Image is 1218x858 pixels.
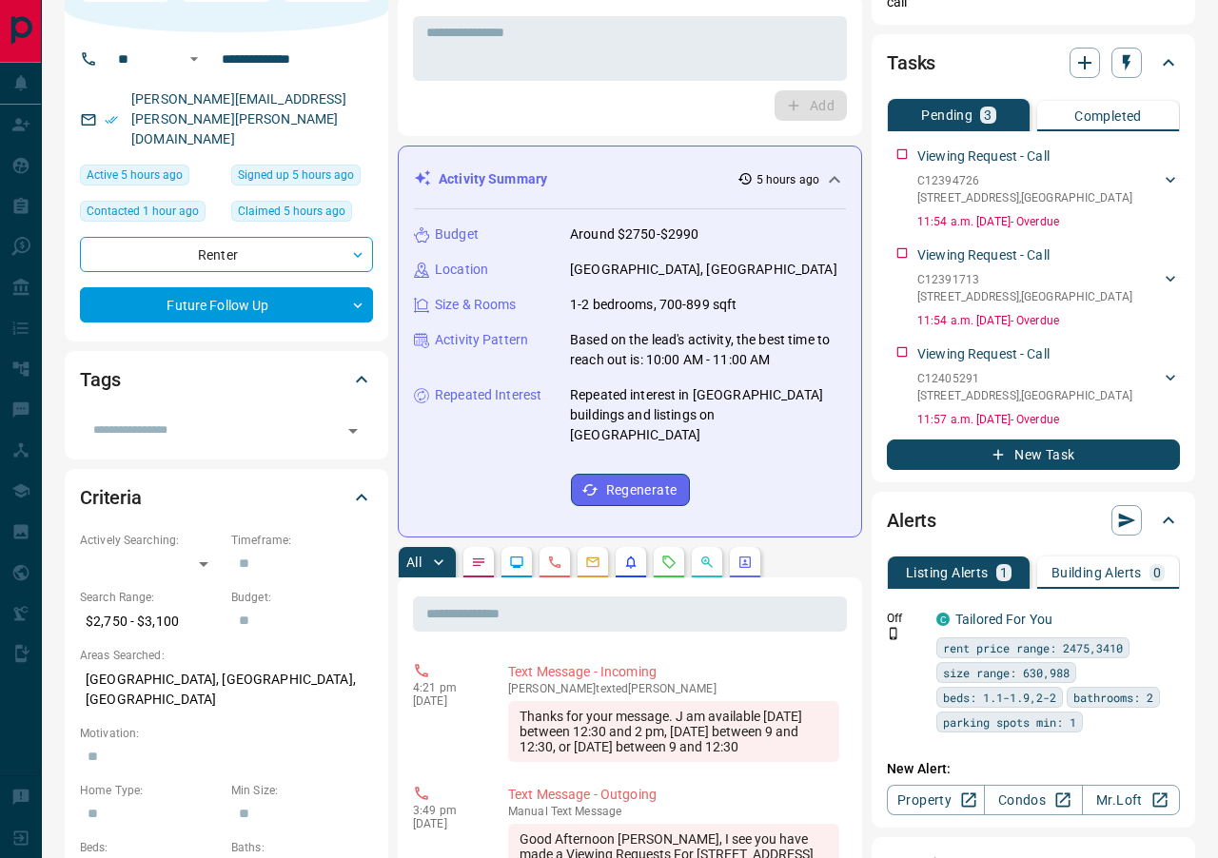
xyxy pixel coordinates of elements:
[887,610,925,627] p: Off
[917,344,1050,364] p: Viewing Request - Call
[921,108,972,122] p: Pending
[435,295,517,315] p: Size & Rooms
[183,48,206,70] button: Open
[943,638,1123,657] span: rent price range: 2475,3410
[936,613,950,626] div: condos.ca
[80,482,142,513] h2: Criteria
[80,165,222,191] div: Tue Sep 16 2025
[585,555,600,570] svg: Emails
[917,172,1132,189] p: C12394726
[756,171,819,188] p: 5 hours ago
[508,662,839,682] p: Text Message - Incoming
[231,589,373,606] p: Budget:
[80,201,222,227] div: Tue Sep 16 2025
[435,260,488,280] p: Location
[80,364,120,395] h2: Tags
[917,387,1132,404] p: [STREET_ADDRESS] , [GEOGRAPHIC_DATA]
[887,40,1180,86] div: Tasks
[508,701,839,762] div: Thanks for your message. J am available [DATE] between 12:30 and 2 pm, [DATE] between 9 and 12:30...
[917,189,1132,206] p: [STREET_ADDRESS] , [GEOGRAPHIC_DATA]
[508,785,839,805] p: Text Message - Outgoing
[917,288,1132,305] p: [STREET_ADDRESS] , [GEOGRAPHIC_DATA]
[887,759,1180,779] p: New Alert:
[661,555,677,570] svg: Requests
[87,202,199,221] span: Contacted 1 hour ago
[105,113,118,127] svg: Email Verified
[943,688,1056,707] span: beds: 1.1-1.9,2-2
[917,411,1180,428] p: 11:57 a.m. [DATE] - Overdue
[1074,109,1142,123] p: Completed
[238,202,345,221] span: Claimed 5 hours ago
[80,237,373,272] div: Renter
[413,694,480,708] p: [DATE]
[231,782,373,799] p: Min Size:
[917,366,1180,408] div: C12405291[STREET_ADDRESS],[GEOGRAPHIC_DATA]
[406,556,422,569] p: All
[508,805,548,818] span: manual
[80,782,222,799] p: Home Type:
[80,647,373,664] p: Areas Searched:
[80,606,222,637] p: $2,750 - $3,100
[917,271,1132,288] p: C12391713
[570,385,846,445] p: Repeated interest in [GEOGRAPHIC_DATA] buildings and listings on [GEOGRAPHIC_DATA]
[80,475,373,520] div: Criteria
[508,805,839,818] p: Text Message
[1082,785,1180,815] a: Mr.Loft
[231,201,373,227] div: Tue Sep 16 2025
[1051,566,1142,579] p: Building Alerts
[1000,566,1008,579] p: 1
[955,612,1052,627] a: Tailored For You
[435,330,528,350] p: Activity Pattern
[906,566,989,579] p: Listing Alerts
[80,287,373,322] div: Future Follow Up
[80,357,373,402] div: Tags
[887,439,1180,470] button: New Task
[80,589,222,606] p: Search Range:
[570,224,698,244] p: Around $2750-$2990
[80,532,222,549] p: Actively Searching:
[917,213,1180,230] p: 11:54 a.m. [DATE] - Overdue
[231,532,373,549] p: Timeframe:
[435,224,479,244] p: Budget
[435,385,541,405] p: Repeated Interest
[131,91,346,146] a: [PERSON_NAME][EMAIL_ADDRESS][PERSON_NAME][PERSON_NAME][DOMAIN_NAME]
[943,663,1070,682] span: size range: 630,988
[571,474,690,506] button: Regenerate
[917,146,1050,166] p: Viewing Request - Call
[570,295,737,315] p: 1-2 bedrooms, 700-899 sqft
[439,169,547,189] p: Activity Summary
[80,664,373,715] p: [GEOGRAPHIC_DATA], [GEOGRAPHIC_DATA], [GEOGRAPHIC_DATA]
[917,370,1132,387] p: C12405291
[917,245,1050,265] p: Viewing Request - Call
[509,555,524,570] svg: Lead Browsing Activity
[414,162,846,197] div: Activity Summary5 hours ago
[887,785,985,815] a: Property
[231,839,373,856] p: Baths:
[887,505,936,536] h2: Alerts
[887,48,935,78] h2: Tasks
[984,108,992,122] p: 3
[570,260,837,280] p: [GEOGRAPHIC_DATA], [GEOGRAPHIC_DATA]
[508,682,839,695] p: [PERSON_NAME] texted [PERSON_NAME]
[87,166,183,185] span: Active 5 hours ago
[943,712,1076,731] span: parking spots min: 1
[238,166,354,185] span: Signed up 5 hours ago
[1153,566,1161,579] p: 0
[887,627,900,640] svg: Push Notification Only
[623,555,638,570] svg: Listing Alerts
[917,168,1180,210] div: C12394726[STREET_ADDRESS],[GEOGRAPHIC_DATA]
[340,418,366,444] button: Open
[917,267,1180,309] div: C12391713[STREET_ADDRESS],[GEOGRAPHIC_DATA]
[80,725,373,742] p: Motivation:
[231,165,373,191] div: Tue Sep 16 2025
[413,681,480,694] p: 4:21 pm
[984,785,1082,815] a: Condos
[570,330,846,370] p: Based on the lead's activity, the best time to reach out is: 10:00 AM - 11:00 AM
[413,804,480,817] p: 3:49 pm
[887,497,1180,543] div: Alerts
[1073,688,1153,707] span: bathrooms: 2
[471,555,486,570] svg: Notes
[737,555,753,570] svg: Agent Actions
[917,312,1180,329] p: 11:54 a.m. [DATE] - Overdue
[80,839,222,856] p: Beds:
